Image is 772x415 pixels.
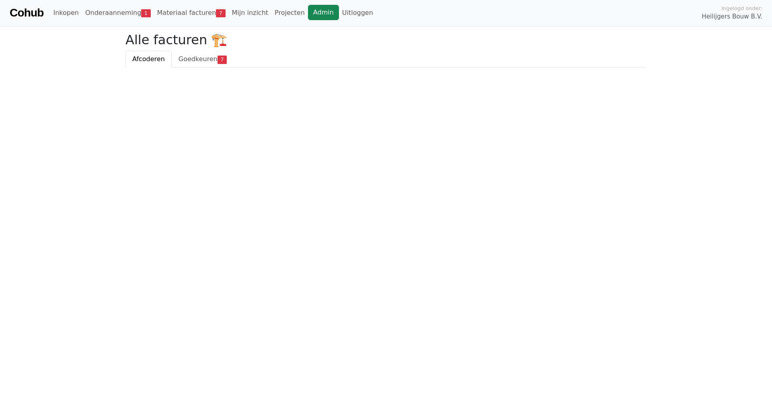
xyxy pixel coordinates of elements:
[10,3,43,23] a: Cohub
[308,5,339,20] a: Admin
[82,5,154,21] a: Onderaanneming1
[141,9,150,17] span: 1
[702,12,762,21] span: Heilijgers Bouw B.V.
[339,5,376,21] a: Uitloggen
[172,51,234,68] a: Goedkeuren7
[216,9,225,17] span: 7
[132,55,165,63] span: Afcoderen
[125,51,172,68] a: Afcoderen
[154,5,229,21] a: Materiaal facturen7
[50,5,82,21] a: Inkopen
[271,5,308,21] a: Projecten
[218,56,227,64] span: 7
[721,4,762,12] span: Ingelogd onder:
[179,55,218,63] span: Goedkeuren
[229,5,272,21] a: Mijn inzicht
[125,32,647,47] h2: Alle facturen 🏗️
